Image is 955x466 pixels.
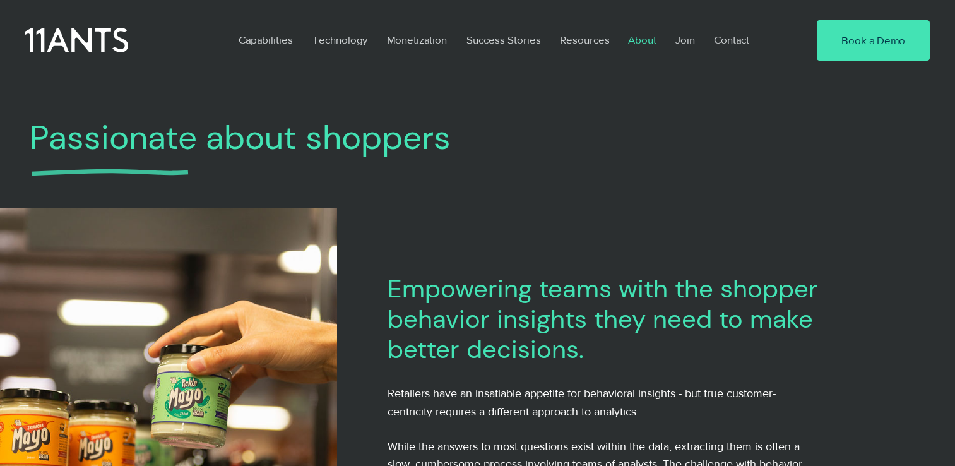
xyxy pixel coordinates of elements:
[669,25,701,54] p: Join
[229,25,778,54] nav: Site
[622,25,663,54] p: About
[708,25,756,54] p: Contact
[817,20,930,61] a: Book a Demo
[229,25,303,54] a: Capabilities
[460,25,547,54] p: Success Stories
[303,25,377,54] a: Technology
[377,25,457,54] a: Monetization
[388,387,776,418] span: Retailers have an insatiable appetite for behavioral insights - but true customer-centricity requ...
[619,25,666,54] a: About
[30,116,451,159] span: Passionate about shoppers
[550,25,619,54] a: Resources
[554,25,616,54] p: Resources
[704,25,760,54] a: Contact
[381,25,453,54] p: Monetization
[666,25,704,54] a: Join
[457,25,550,54] a: Success Stories
[232,25,299,54] p: Capabilities
[841,33,905,48] span: Book a Demo
[306,25,374,54] p: Technology
[388,272,818,366] span: Empowering teams with the shopper behavior insights they need to make better decisions.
